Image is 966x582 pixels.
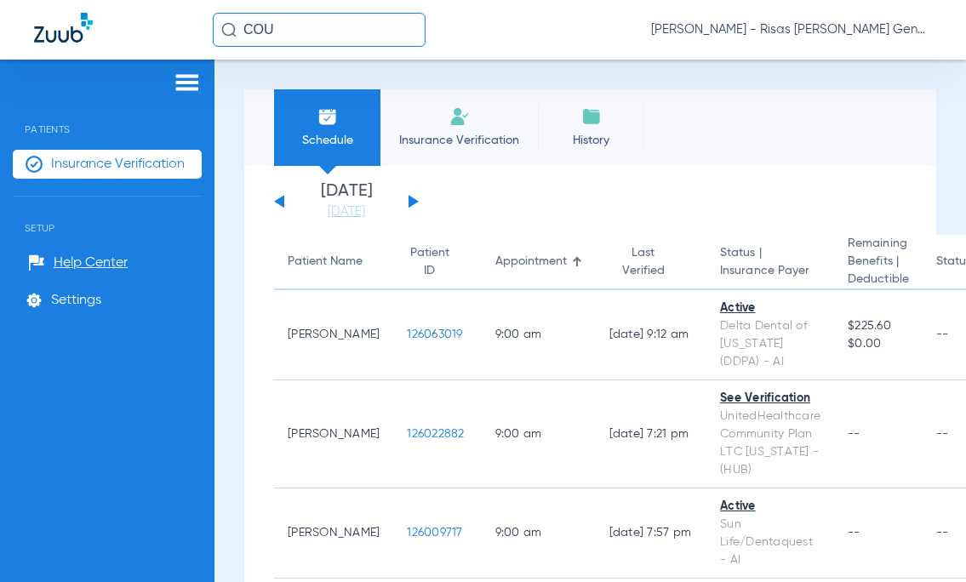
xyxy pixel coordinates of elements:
span: Insurance Verification [393,132,525,149]
span: Settings [51,292,101,309]
td: [DATE] 9:12 AM [596,290,707,380]
div: Appointment [495,253,567,271]
img: History [581,106,602,127]
span: -- [848,527,860,539]
td: 9:00 AM [482,488,596,579]
img: Manual Insurance Verification [449,106,470,127]
div: Appointment [495,253,582,271]
span: $225.60 [848,317,909,335]
a: [DATE] [295,203,397,220]
div: Patient ID [407,244,452,280]
div: UnitedHealthcare Community Plan LTC [US_STATE] - (HUB) [720,408,820,479]
span: $0.00 [848,335,909,353]
td: [PERSON_NAME] [274,380,393,488]
span: 126009717 [407,527,462,539]
li: [DATE] [295,183,397,220]
span: Insurance Payer [720,262,820,280]
td: [PERSON_NAME] [274,290,393,380]
td: [DATE] 7:21 PM [596,380,707,488]
div: Patient Name [288,253,363,271]
div: Active [720,498,820,516]
span: Schedule [287,132,368,149]
div: Patient ID [407,244,467,280]
div: Sun Life/Dentaquest - AI [720,516,820,569]
span: 126063019 [407,328,462,340]
td: [DATE] 7:57 PM [596,488,707,579]
div: Delta Dental of [US_STATE] (DDPA) - AI [720,317,820,371]
a: Help Center [28,254,128,271]
div: Last Verified [609,244,694,280]
th: Remaining Benefits | [834,235,923,290]
span: 126022882 [407,428,464,440]
img: Zuub Logo [34,13,93,43]
span: Patients [13,98,202,135]
span: Deductible [848,271,909,288]
img: Schedule [317,106,338,127]
span: [PERSON_NAME] - Risas [PERSON_NAME] General [651,21,932,38]
img: Search Icon [221,22,237,37]
span: Setup [13,197,202,234]
div: Active [720,300,820,317]
input: Search for patients [213,13,426,47]
span: History [551,132,632,149]
span: Help Center [54,254,128,271]
span: -- [848,428,860,440]
div: Last Verified [609,244,678,280]
td: 9:00 AM [482,380,596,488]
td: 9:00 AM [482,290,596,380]
div: Patient Name [288,253,380,271]
div: See Verification [720,390,820,408]
img: hamburger-icon [174,72,201,93]
iframe: Chat Widget [881,500,966,582]
span: Insurance Verification [51,156,185,173]
td: [PERSON_NAME] [274,488,393,579]
th: Status | [706,235,834,290]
